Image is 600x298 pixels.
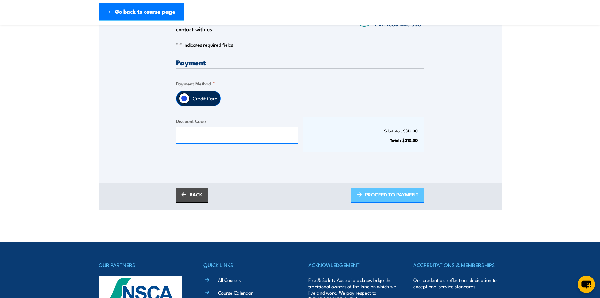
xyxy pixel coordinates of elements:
[309,128,418,133] p: Sub-total: $310.00
[578,276,595,293] button: chat-button
[413,260,501,269] h4: ACCREDITATIONS & MEMBERSHIPS
[375,11,424,28] span: Speak to a specialist CALL
[99,260,187,269] h4: OUR PARTNERS
[190,91,220,106] label: Credit Card
[203,260,292,269] h4: QUICK LINKS
[218,289,253,296] a: Course Calendar
[176,42,424,48] p: " " indicates required fields
[176,80,215,87] legend: Payment Method
[413,277,501,289] p: Our credentials reflect our dedication to exceptional service standards.
[308,260,397,269] h4: ACKNOWLEDGEMENT
[218,277,241,283] a: All Courses
[176,117,298,125] label: Discount Code
[176,188,208,203] a: BACK
[351,188,424,203] a: PROCEED TO PAYMENT
[176,59,424,66] h3: Payment
[390,137,418,143] strong: Total: $310.00
[99,3,184,21] a: ← Go back to course page
[365,186,419,203] span: PROCEED TO PAYMENT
